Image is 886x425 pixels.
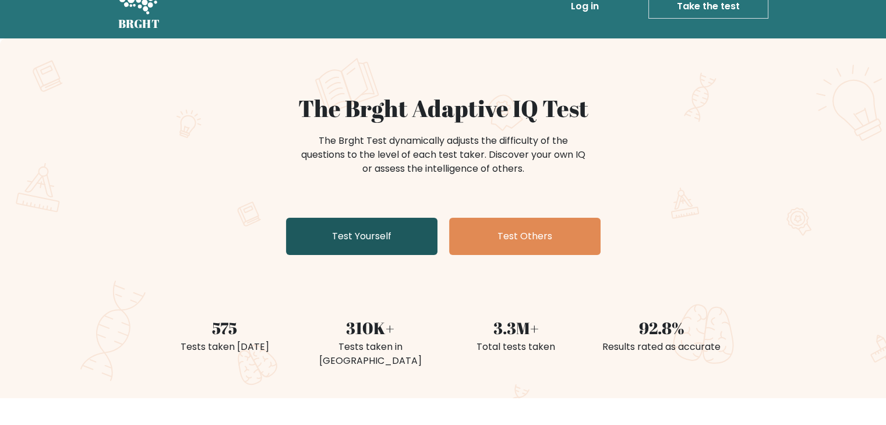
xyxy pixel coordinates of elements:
h1: The Brght Adaptive IQ Test [159,94,728,122]
div: 575 [159,316,291,340]
div: Tests taken [DATE] [159,340,291,354]
div: 310K+ [305,316,436,340]
div: The Brght Test dynamically adjusts the difficulty of the questions to the level of each test take... [298,134,589,176]
h5: BRGHT [118,17,160,31]
div: 3.3M+ [450,316,582,340]
a: Test Others [449,218,601,255]
div: Results rated as accurate [596,340,728,354]
div: Tests taken in [GEOGRAPHIC_DATA] [305,340,436,368]
div: Total tests taken [450,340,582,354]
div: 92.8% [596,316,728,340]
a: Test Yourself [286,218,437,255]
